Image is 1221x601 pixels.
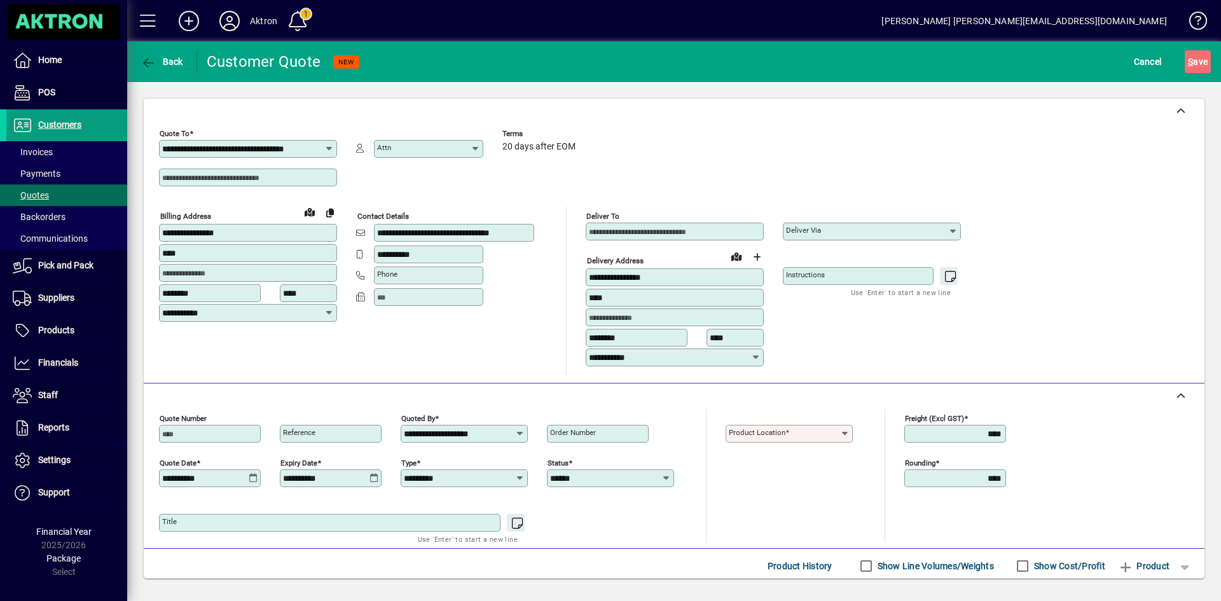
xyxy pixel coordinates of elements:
span: Pick and Pack [38,260,93,270]
button: Back [137,50,186,73]
span: NEW [338,58,354,66]
mat-label: Type [401,458,417,467]
span: Support [38,487,70,497]
div: Customer Quote [207,52,321,72]
a: POS [6,77,127,109]
mat-label: Title [162,517,177,526]
a: Knowledge Base [1180,3,1205,44]
mat-label: Deliver To [586,212,619,221]
a: View on map [300,202,320,222]
button: Product History [762,555,838,577]
label: Show Line Volumes/Weights [875,560,994,572]
span: 20 days after EOM [502,142,576,152]
a: Invoices [6,141,127,163]
mat-label: Quote number [160,413,207,422]
button: Copy to Delivery address [320,202,340,223]
mat-hint: Use 'Enter' to start a new line [851,285,951,300]
mat-label: Rounding [905,458,935,467]
span: Backorders [13,212,66,222]
button: Save [1185,50,1211,73]
span: POS [38,87,55,97]
button: Profile [209,10,250,32]
mat-label: Order number [550,428,596,437]
span: Suppliers [38,293,74,303]
button: Add [169,10,209,32]
a: Backorders [6,206,127,228]
a: Products [6,315,127,347]
mat-label: Phone [377,270,397,279]
span: Terms [502,130,579,138]
label: Show Cost/Profit [1031,560,1105,572]
span: Communications [13,233,88,244]
span: Customers [38,120,81,130]
a: Pick and Pack [6,250,127,282]
button: Product [1112,555,1176,577]
a: Payments [6,163,127,184]
span: Home [38,55,62,65]
span: Product [1118,556,1169,576]
a: Staff [6,380,127,411]
mat-label: Reference [283,428,315,437]
span: Invoices [13,147,53,157]
mat-label: Expiry date [280,458,317,467]
button: Choose address [747,247,767,267]
mat-label: Quote To [160,129,190,138]
mat-label: Quoted by [401,413,435,422]
span: Payments [13,169,60,179]
div: Aktron [250,11,277,31]
a: Financials [6,347,127,379]
a: Suppliers [6,282,127,314]
span: Settings [38,455,71,465]
a: Quotes [6,184,127,206]
span: Products [38,325,74,335]
span: Package [46,553,81,563]
mat-label: Freight (excl GST) [905,413,964,422]
a: Settings [6,445,127,476]
mat-label: Instructions [786,270,825,279]
span: Product History [768,556,832,576]
a: Communications [6,228,127,249]
span: Cancel [1134,52,1162,72]
a: Reports [6,412,127,444]
a: Support [6,477,127,509]
mat-label: Deliver via [786,226,821,235]
a: Home [6,45,127,76]
a: View on map [726,246,747,266]
mat-label: Status [548,458,569,467]
mat-hint: Use 'Enter' to start a new line [418,532,518,546]
mat-label: Product location [729,428,785,437]
span: Financial Year [36,527,92,537]
mat-label: Quote date [160,458,197,467]
span: Reports [38,422,69,432]
mat-label: Attn [377,143,391,152]
span: S [1188,57,1193,67]
span: Staff [38,390,58,400]
button: Cancel [1131,50,1165,73]
span: Financials [38,357,78,368]
span: ave [1188,52,1208,72]
div: [PERSON_NAME] [PERSON_NAME][EMAIL_ADDRESS][DOMAIN_NAME] [881,11,1167,31]
app-page-header-button: Back [127,50,197,73]
span: Quotes [13,190,49,200]
span: Back [141,57,183,67]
